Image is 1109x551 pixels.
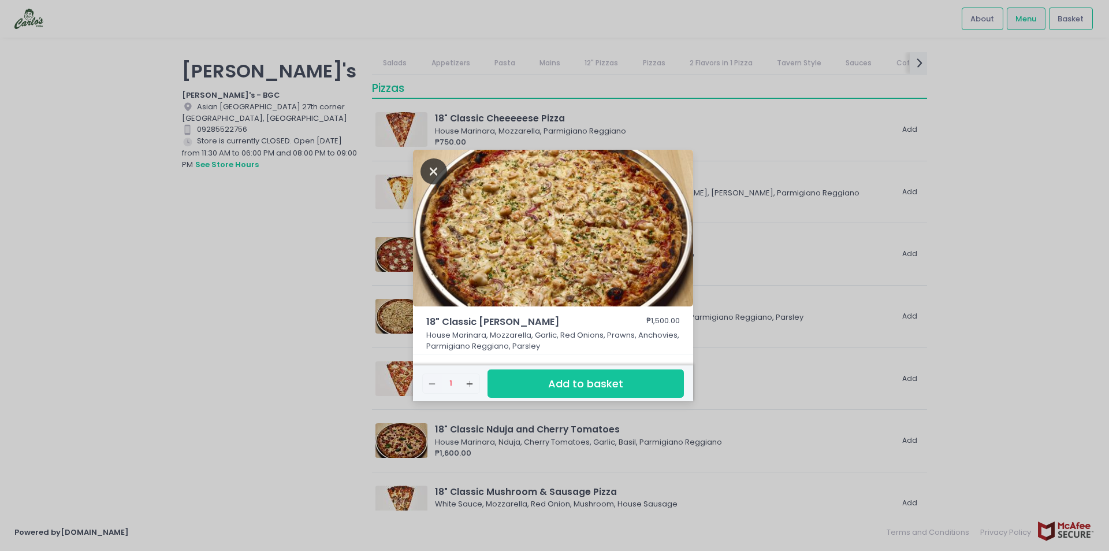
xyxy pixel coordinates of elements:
[646,315,680,329] div: ₱1,500.00
[426,330,680,352] p: House Marinara, Mozzarella, Garlic, Red Onions, Prawns, Anchovies, Parmigiano Reggiano, Parsley
[426,315,617,329] span: 18" Classic [PERSON_NAME]
[420,165,447,176] button: Close
[413,150,693,307] img: 18" Classic Selena Pizza
[487,369,684,398] button: Add to basket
